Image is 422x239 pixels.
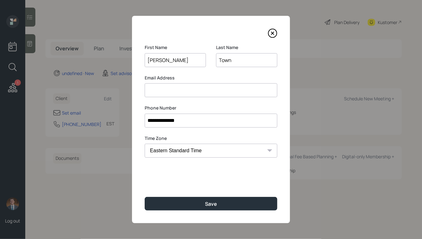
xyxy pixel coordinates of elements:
[145,44,206,51] label: First Name
[145,75,277,81] label: Email Address
[216,44,277,51] label: Last Name
[145,197,277,211] button: Save
[145,135,277,142] label: Time Zone
[205,200,217,207] div: Save
[145,105,277,111] label: Phone Number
